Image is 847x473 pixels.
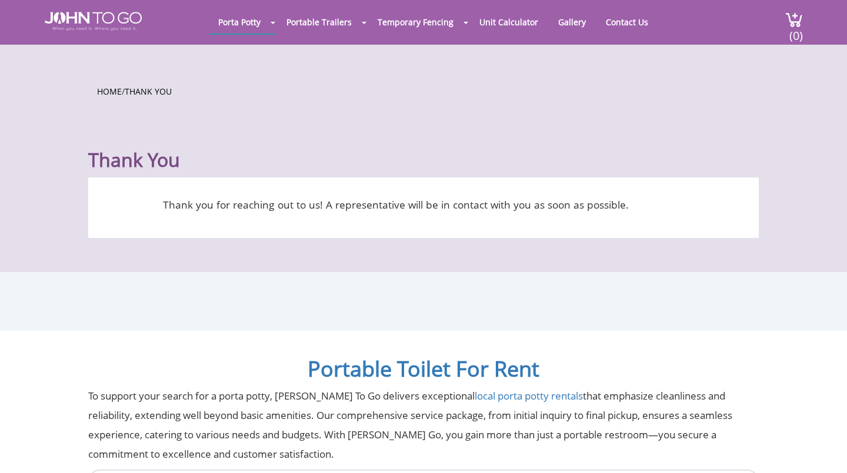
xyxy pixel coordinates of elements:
p: To support your search for a porta potty, [PERSON_NAME] To Go delivers exceptional that emphasize... [88,386,759,464]
a: local porta potty rentals [475,389,583,402]
a: Gallery [549,11,595,33]
a: Unit Calculator [471,11,547,33]
a: Temporary Fencing [369,11,462,33]
a: Contact Us [597,11,657,33]
a: Thank You [125,86,172,97]
a: Portable Trailers [278,11,361,33]
a: Portable Toilet For Rent [308,354,539,383]
h1: Thank You [88,120,759,172]
a: Home [97,86,122,97]
span: (0) [789,18,803,43]
ul: / [97,83,750,98]
img: cart a [785,12,803,28]
a: Porta Potty [209,11,269,33]
p: Thank you for reaching out to us! A representative will be in contact with you as soon as possible. [106,195,685,214]
img: JOHN to go [45,12,142,31]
